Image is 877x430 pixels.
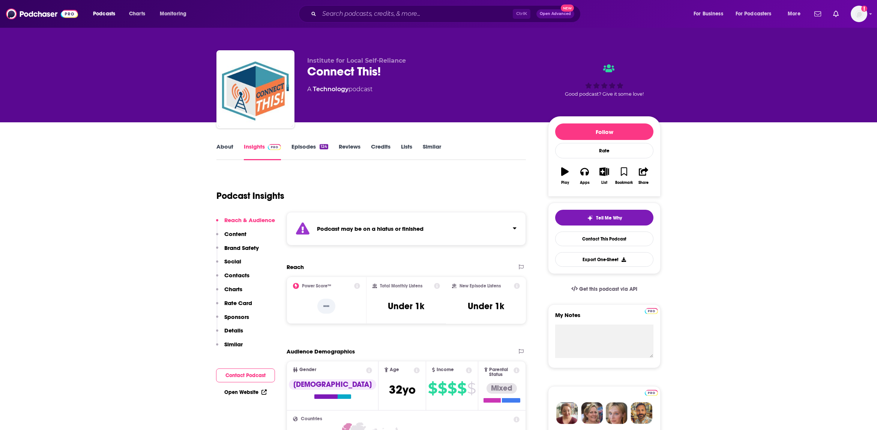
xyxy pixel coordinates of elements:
h2: Audience Demographics [287,348,355,355]
span: $ [467,382,476,394]
div: Search podcasts, credits, & more... [306,5,588,23]
button: List [595,162,614,189]
span: $ [457,382,466,394]
a: Episodes124 [291,143,328,160]
img: tell me why sparkle [587,215,593,221]
button: Sponsors [216,313,249,327]
span: Countries [301,416,322,421]
span: Income [437,367,454,372]
span: Charts [129,9,145,19]
img: Podchaser Pro [645,308,658,314]
img: Sydney Profile [556,402,578,424]
button: open menu [731,8,782,20]
img: Barbara Profile [581,402,603,424]
span: New [561,5,574,12]
button: Apps [575,162,594,189]
span: $ [428,382,437,394]
img: Podchaser Pro [268,144,281,150]
a: Charts [124,8,150,20]
h3: Under 1k [388,301,424,312]
span: $ [438,382,447,394]
span: Get this podcast via API [579,286,637,292]
img: User Profile [851,6,867,22]
div: Play [561,180,569,185]
span: 32 yo [389,382,416,397]
span: Open Advanced [540,12,571,16]
span: Tell Me Why [596,215,622,221]
a: Contact This Podcast [555,232,653,246]
img: Connect This! [218,52,293,127]
button: open menu [155,8,196,20]
button: Rate Card [216,299,252,313]
button: Follow [555,123,653,140]
span: Parental Status [489,367,512,377]
img: Podchaser Pro [645,390,658,396]
img: Jon Profile [631,402,652,424]
button: Content [216,230,246,244]
p: Reach & Audience [224,217,275,224]
p: Contacts [224,272,249,279]
button: Show profile menu [851,6,867,22]
h2: Reach [287,263,304,271]
p: Details [224,327,243,334]
button: Similar [216,341,243,355]
button: tell me why sparkleTell Me Why [555,210,653,226]
h2: New Episode Listens [460,283,501,289]
a: Pro website [645,389,658,396]
p: Content [224,230,246,238]
a: Open Website [224,389,267,395]
a: About [216,143,233,160]
span: Ctrl K [513,9,530,19]
label: My Notes [555,311,653,325]
span: Age [390,367,399,372]
a: Pro website [645,307,658,314]
button: Contact Podcast [216,368,275,382]
button: Contacts [216,272,249,286]
strong: Podcast may be on a hiatus or finished [317,225,423,232]
button: Charts [216,286,242,299]
div: List [601,180,607,185]
div: Good podcast? Give it some love! [548,57,661,104]
img: Podchaser - Follow, Share and Rate Podcasts [6,7,78,21]
div: Mixed [487,383,517,394]
span: Logged in as jenniferyoder [851,6,867,22]
button: open menu [782,8,810,20]
input: Search podcasts, credits, & more... [319,8,513,20]
span: Podcasts [93,9,115,19]
svg: Add a profile image [861,6,867,12]
h1: Podcast Insights [216,190,284,201]
div: Share [638,180,649,185]
a: InsightsPodchaser Pro [244,143,281,160]
div: [DEMOGRAPHIC_DATA] [289,379,376,390]
p: Sponsors [224,313,249,320]
a: Show notifications dropdown [811,8,824,20]
div: Bookmark [615,180,633,185]
div: 124 [320,144,328,149]
p: Rate Card [224,299,252,307]
a: Show notifications dropdown [830,8,842,20]
button: Bookmark [614,162,634,189]
h2: Total Monthly Listens [380,283,422,289]
span: Monitoring [160,9,186,19]
img: Jules Profile [606,402,628,424]
a: Get this podcast via API [565,280,643,298]
button: Brand Safety [216,244,259,258]
button: Open AdvancedNew [536,9,574,18]
p: Social [224,258,241,265]
span: Good podcast? Give it some love! [565,91,644,97]
button: Share [634,162,653,189]
a: Credits [371,143,390,160]
div: A podcast [307,85,372,94]
h3: Under 1k [468,301,504,312]
button: Play [555,162,575,189]
p: Similar [224,341,243,348]
a: Lists [401,143,412,160]
p: -- [317,299,335,314]
span: For Business [694,9,723,19]
a: Reviews [339,143,360,160]
button: open menu [88,8,125,20]
span: Gender [299,367,316,372]
button: Export One-Sheet [555,252,653,267]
